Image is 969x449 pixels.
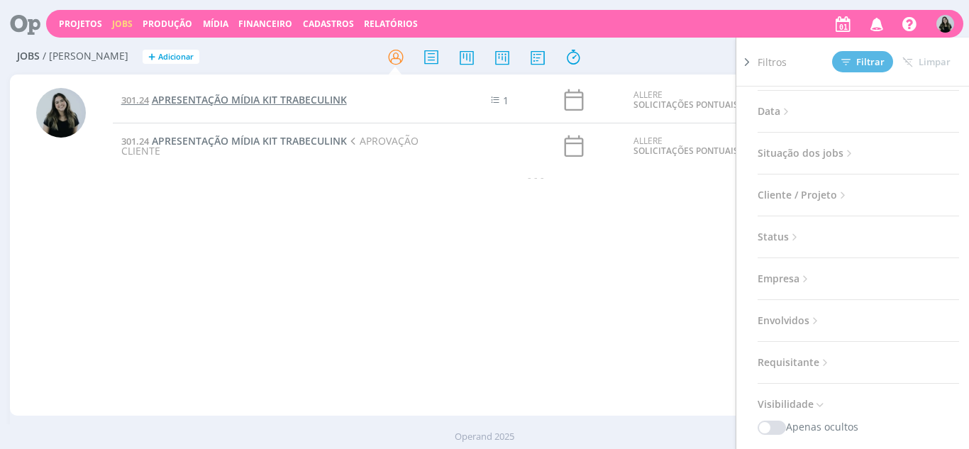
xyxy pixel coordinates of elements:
button: Projetos [55,18,106,30]
span: Filtros [758,55,787,70]
a: Jobs [112,18,133,30]
a: Financeiro [238,18,292,30]
a: Relatórios [364,18,418,30]
button: +Adicionar [143,50,199,65]
span: APRESENTAÇÃO MÍDIA KIT TRABECULINK [152,134,347,148]
div: Apenas ocultos [758,419,959,435]
button: Relatórios [360,18,422,30]
span: Adicionar [158,52,194,62]
span: APRESENTAÇÃO MÍDIA KIT TRABECULINK [152,93,347,106]
span: Requisitante [758,353,831,372]
span: 301.24 [121,135,149,148]
img: V [936,15,954,33]
img: V [36,88,86,138]
button: Financeiro [234,18,297,30]
div: ALLERE [633,90,780,111]
a: Mídia [203,18,228,30]
span: Status [758,228,801,246]
div: - - - [113,170,960,184]
button: Cadastros [299,18,358,30]
a: Produção [143,18,192,30]
span: Visibilidade [758,395,826,414]
span: Jobs [17,50,40,62]
button: Filtrar [832,51,893,72]
span: Empresa [758,270,812,288]
a: 301.24APRESENTAÇÃO MÍDIA KIT TRABECULINK [121,93,347,106]
button: Limpar [893,52,960,72]
span: Filtrar [841,57,885,67]
span: APROVAÇÃO CLIENTE [121,134,419,157]
span: / [PERSON_NAME] [43,50,128,62]
span: 1 [503,94,509,107]
button: Mídia [199,18,233,30]
a: Projetos [59,18,102,30]
span: Situação dos jobs [758,144,856,162]
button: Produção [138,18,196,30]
span: Data [758,102,792,121]
span: Cadastros [303,18,354,30]
button: Jobs [108,18,137,30]
a: SOLICITAÇÕES PONTUAIS 2025 [633,99,760,111]
div: ALLERE [633,136,780,157]
span: + [148,50,155,65]
span: 301.24 [121,94,149,106]
span: Limpar [902,57,951,67]
span: Cliente / Projeto [758,186,849,204]
a: SOLICITAÇÕES PONTUAIS 2025 [633,145,760,157]
button: V [936,11,955,36]
span: Envolvidos [758,311,821,330]
a: 301.24APRESENTAÇÃO MÍDIA KIT TRABECULINK [121,134,347,148]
